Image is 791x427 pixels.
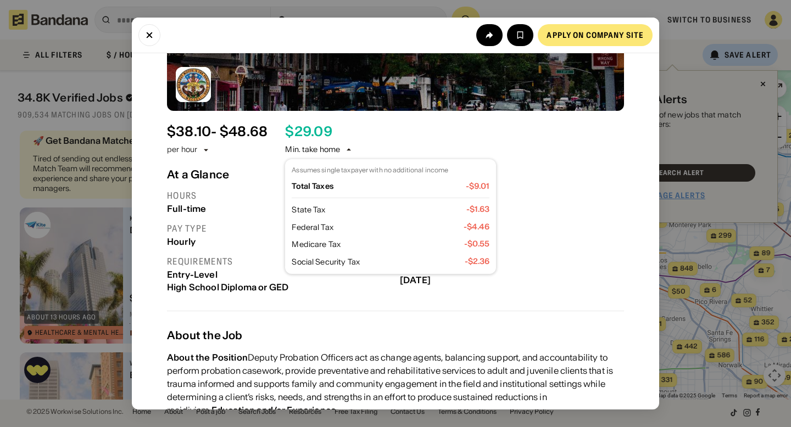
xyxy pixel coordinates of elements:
[167,237,391,247] div: Hourly
[138,24,160,46] button: Close
[167,329,624,342] div: About the Job
[176,67,211,102] img: San Diego County Government logo
[167,269,391,280] div: Entry-Level
[466,182,490,191] div: -$ 9.01
[292,182,465,191] div: Total Taxes
[211,404,336,415] div: Education and/or Experience
[167,168,624,181] div: At a Glance
[400,190,624,201] div: Benefits
[167,124,268,140] div: $ 38.10 - $48.68
[167,223,391,234] div: Pay type
[400,261,624,273] div: Last updated
[464,239,490,250] div: -$ 0.55
[400,275,624,285] div: [DATE]
[167,144,197,155] div: per hour
[167,352,248,363] div: About the Position
[292,239,464,250] div: Medicare Tax
[292,222,463,233] div: Federal Tax
[285,144,353,155] div: Min. take home
[292,205,466,216] div: State Tax
[464,222,490,233] div: -$ 4.46
[547,31,644,39] div: Apply on company site
[292,166,489,175] div: Assumes single taxpayer with no additional income
[285,124,332,140] div: $ 29.09
[465,257,490,268] div: -$ 2.36
[167,256,391,267] div: Requirements
[167,204,391,214] div: Full-time
[167,351,624,417] div: Deputy Probation Officers act as change agents, balancing support, and accountability to perform ...
[292,257,464,268] div: Social Security Tax
[466,205,490,216] div: -$ 1.63
[167,282,391,293] div: High School Diploma or GED
[167,190,391,201] div: Hours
